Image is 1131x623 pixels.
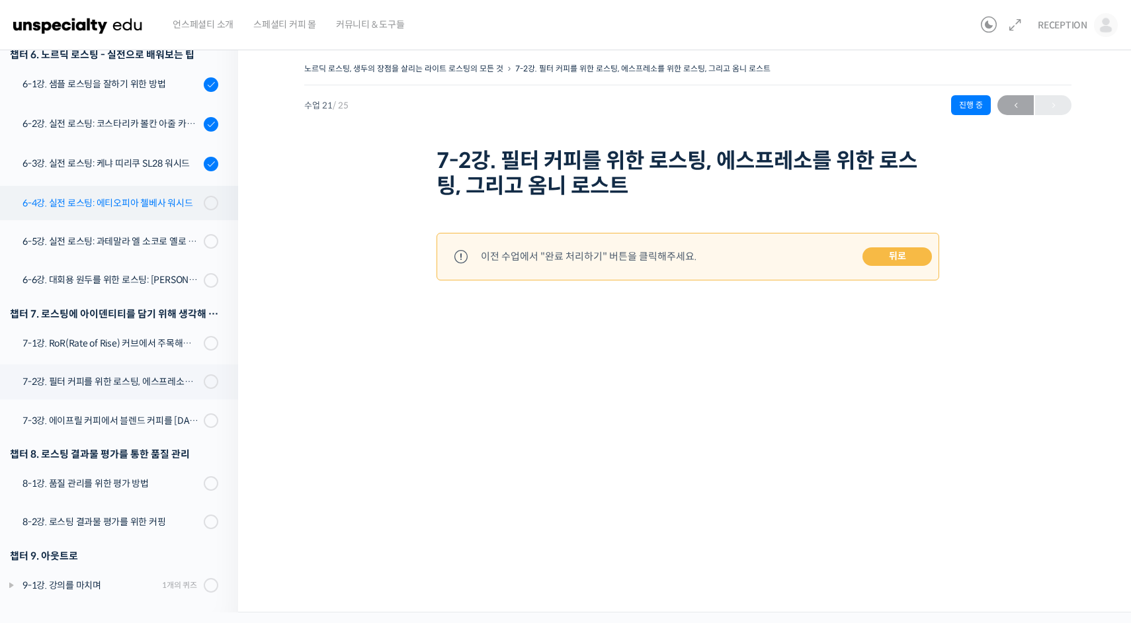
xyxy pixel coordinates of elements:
[22,272,200,287] div: 6-6강. 대회용 원두를 위한 로스팅: [PERSON_NAME]
[10,305,218,323] div: 챕터 7. 로스팅에 아이덴티티를 담기 위해 생각해 볼 만한 주제들
[10,547,218,565] div: 챕터 9. 아웃트로
[22,476,200,491] div: 8-1강. 품질 관리를 위한 평가 방법
[951,95,991,115] div: 진행 중
[22,77,200,91] div: 6-1강. 샘플 로스팅을 잘하기 위한 방법
[22,515,200,529] div: 8-2강. 로스팅 결과물 평가를 위한 커핑
[22,578,158,593] div: 9-1강. 강의를 마치며
[437,148,939,199] h1: 7-2강. 필터 커피를 위한 로스팅, 에스프레소를 위한 로스팅, 그리고 옴니 로스트
[22,116,200,131] div: 6-2강. 실전 로스팅: 코스타리카 볼칸 아줄 카투라 내추럴
[10,46,218,63] div: 챕터 6. 노르딕 로스팅 - 실전으로 배워보는 팁
[22,156,200,171] div: 6-3강. 실전 로스팅: 케냐 띠리쿠 SL28 워시드
[333,100,349,111] span: / 25
[171,419,254,452] a: 설정
[515,63,771,73] a: 7-2강. 필터 커피를 위한 로스팅, 에스프레소를 위한 로스팅, 그리고 옴니 로스트
[42,439,50,450] span: 홈
[22,336,200,351] div: 7-1강. RoR(Rate of Rise) 커브에서 주목해야 할 포인트들
[121,440,137,450] span: 대화
[22,234,200,249] div: 6-5강. 실전 로스팅: 과테말라 엘 소코로 옐로 버번 워시드
[862,247,932,266] a: 뒤로
[10,445,218,463] div: 챕터 8. 로스팅 결과물 평가를 통한 품질 관리
[162,579,197,591] div: 1개의 퀴즈
[4,419,87,452] a: 홈
[481,247,696,265] div: 이전 수업에서 "완료 처리하기" 버튼을 클릭해주세요.
[22,196,200,210] div: 6-4강. 실전 로스팅: 에티오피아 첼베사 워시드
[997,97,1034,114] span: ←
[997,95,1034,115] a: ←이전
[304,101,349,110] span: 수업 21
[22,374,200,389] div: 7-2강. 필터 커피를 위한 로스팅, 에스프레소를 위한 로스팅, 그리고 옴니 로스트
[1038,19,1087,31] span: RECEPTION
[204,439,220,450] span: 설정
[304,63,503,73] a: 노르딕 로스팅, 생두의 장점을 살리는 라이트 로스팅의 모든 것
[22,413,200,428] div: 7-3강. 에이프릴 커피에서 블렌드 커피를 [DATE] 않는 이유
[87,419,171,452] a: 대화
